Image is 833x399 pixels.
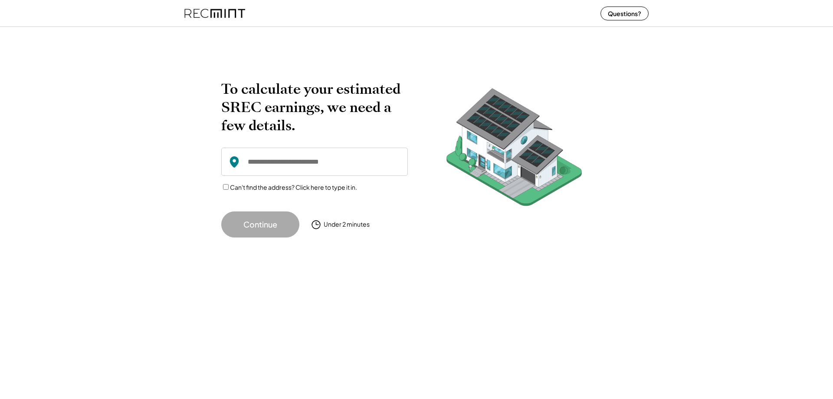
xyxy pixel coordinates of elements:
[324,220,370,229] div: Under 2 minutes
[430,80,599,219] img: RecMintArtboard%207.png
[230,183,357,191] label: Can't find the address? Click here to type it in.
[600,7,649,20] button: Questions?
[221,80,408,135] h2: To calculate your estimated SREC earnings, we need a few details.
[221,211,299,237] button: Continue
[184,2,245,25] img: recmint-logotype%403x%20%281%29.jpeg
